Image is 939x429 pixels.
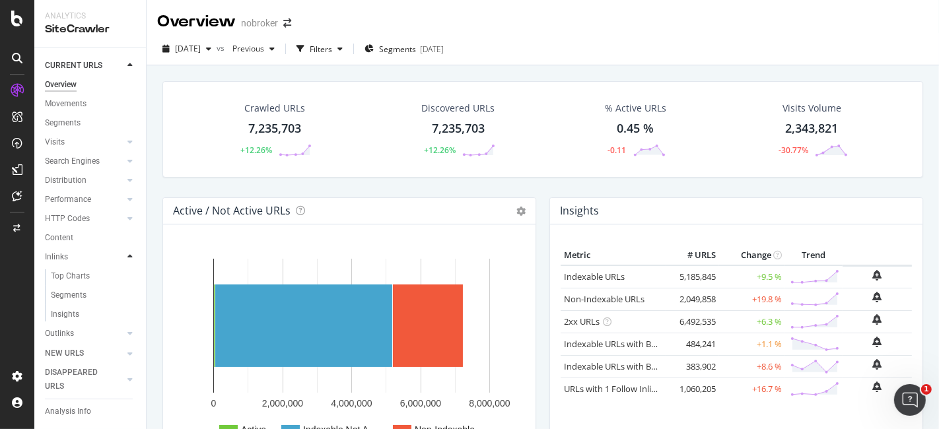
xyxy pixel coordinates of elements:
div: 0.45 % [617,120,654,137]
div: Analysis Info [45,405,91,418]
a: NEW URLS [45,346,123,360]
div: Visits [45,135,65,149]
div: Overview [45,78,77,92]
th: Metric [561,246,666,265]
a: Segments [45,116,137,130]
div: Analytics [45,11,135,22]
div: Insights [51,308,79,321]
div: 7,235,703 [432,120,485,137]
div: Segments [45,116,81,130]
a: Visits [45,135,123,149]
td: 1,060,205 [666,378,719,400]
div: bell-plus [873,381,882,392]
td: +8.6 % [719,355,785,378]
div: -30.77% [779,145,808,156]
div: bell-plus [873,359,882,370]
h4: Insights [560,202,599,220]
div: Crawled URLs [244,102,305,115]
td: +6.3 % [719,310,785,333]
a: Indexable URLs with Bad H1 [564,338,674,350]
td: 2,049,858 [666,288,719,310]
text: 4,000,000 [331,398,372,409]
div: Performance [45,193,91,207]
td: 5,185,845 [666,265,719,288]
a: Inlinks [45,250,123,264]
div: Visits Volume [782,102,841,115]
a: Analysis Info [45,405,137,418]
div: Overview [157,11,236,33]
div: Filters [310,44,332,55]
span: Segments [379,44,416,55]
div: CURRENT URLS [45,59,102,73]
div: Discovered URLs [422,102,495,115]
div: +12.26% [424,145,456,156]
a: HTTP Codes [45,212,123,226]
div: Movements [45,97,87,111]
div: HTTP Codes [45,212,90,226]
a: Indexable URLs with Bad Description [564,360,708,372]
button: [DATE] [157,38,217,59]
span: 1 [921,384,932,395]
span: Previous [227,43,264,54]
a: Search Engines [45,154,123,168]
div: +12.26% [240,145,272,156]
div: NEW URLS [45,346,84,360]
div: DISAPPEARED URLS [45,366,112,393]
div: Search Engines [45,154,100,168]
a: Distribution [45,174,123,187]
a: Performance [45,193,123,207]
div: 7,235,703 [248,120,301,137]
a: Segments [51,288,137,302]
a: Insights [51,308,137,321]
button: Filters [291,38,348,59]
a: URLs with 1 Follow Inlink [564,383,661,395]
button: Segments[DATE] [359,38,449,59]
div: bell-plus [873,292,882,302]
text: 8,000,000 [469,398,510,409]
div: bell-plus [873,270,882,280]
td: +9.5 % [719,265,785,288]
text: 6,000,000 [400,398,441,409]
button: Previous [227,38,280,59]
a: Content [45,231,137,245]
a: Overview [45,78,137,92]
a: 2xx URLs [564,315,600,327]
div: Content [45,231,73,245]
div: -0.11 [608,145,627,156]
a: Outlinks [45,327,123,341]
th: Change [719,246,785,265]
text: 0 [211,398,217,409]
div: Segments [51,288,87,302]
td: 6,492,535 [666,310,719,333]
th: # URLS [666,246,719,265]
td: 484,241 [666,333,719,355]
div: [DATE] [420,44,444,55]
div: SiteCrawler [45,22,135,37]
div: arrow-right-arrow-left [283,18,291,28]
div: Top Charts [51,269,90,283]
a: CURRENT URLS [45,59,123,73]
span: 2025 Sep. 1st [175,43,201,54]
div: bell-plus [873,337,882,347]
td: +16.7 % [719,378,785,400]
div: 2,343,821 [786,120,839,137]
a: Indexable URLs [564,271,625,282]
a: Movements [45,97,137,111]
div: % Active URLs [605,102,666,115]
h4: Active / Not Active URLs [173,202,291,220]
span: vs [217,42,227,53]
td: +1.1 % [719,333,785,355]
a: Top Charts [51,269,137,283]
div: nobroker [241,16,278,30]
text: 2,000,000 [262,398,303,409]
td: +19.8 % [719,288,785,310]
div: bell-plus [873,314,882,325]
iframe: Intercom live chat [894,384,926,416]
a: DISAPPEARED URLS [45,366,123,393]
td: 383,902 [666,355,719,378]
div: Inlinks [45,250,68,264]
i: Options [516,207,526,216]
div: Distribution [45,174,87,187]
a: Non-Indexable URLs [564,293,644,305]
div: Outlinks [45,327,74,341]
